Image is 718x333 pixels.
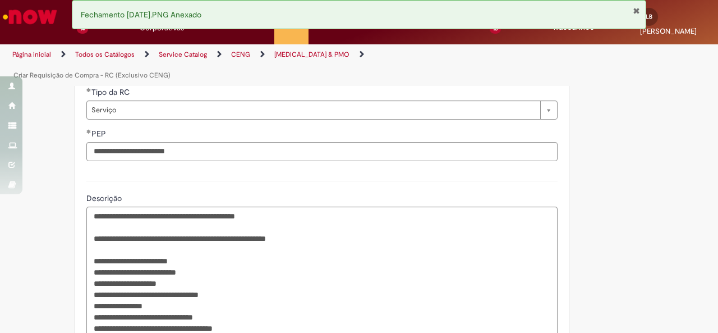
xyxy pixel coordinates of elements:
a: Criar Requisição de Compra - RC (Exclusivo CENG) [13,71,171,80]
a: CENG [231,50,250,59]
span: Fechamento [DATE].PNG Anexado [81,10,201,20]
span: Obrigatório Preenchido [86,129,91,134]
ul: Trilhas de página [8,44,470,86]
a: [MEDICAL_DATA] & PMO [274,50,349,59]
span: PEP [91,129,108,139]
span: Tipo da RC [91,87,132,97]
button: Fechar Notificação [633,6,640,15]
img: ServiceNow [1,6,59,28]
span: Serviço [91,101,535,119]
span: LB [646,13,652,20]
span: Descrição [86,193,124,203]
a: Página inicial [12,50,51,59]
span: Obrigatório Preenchido [86,88,91,92]
a: Service Catalog [159,50,207,59]
a: Todos os Catálogos [75,50,135,59]
span: [PERSON_NAME] [640,26,697,36]
input: PEP [86,142,558,161]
